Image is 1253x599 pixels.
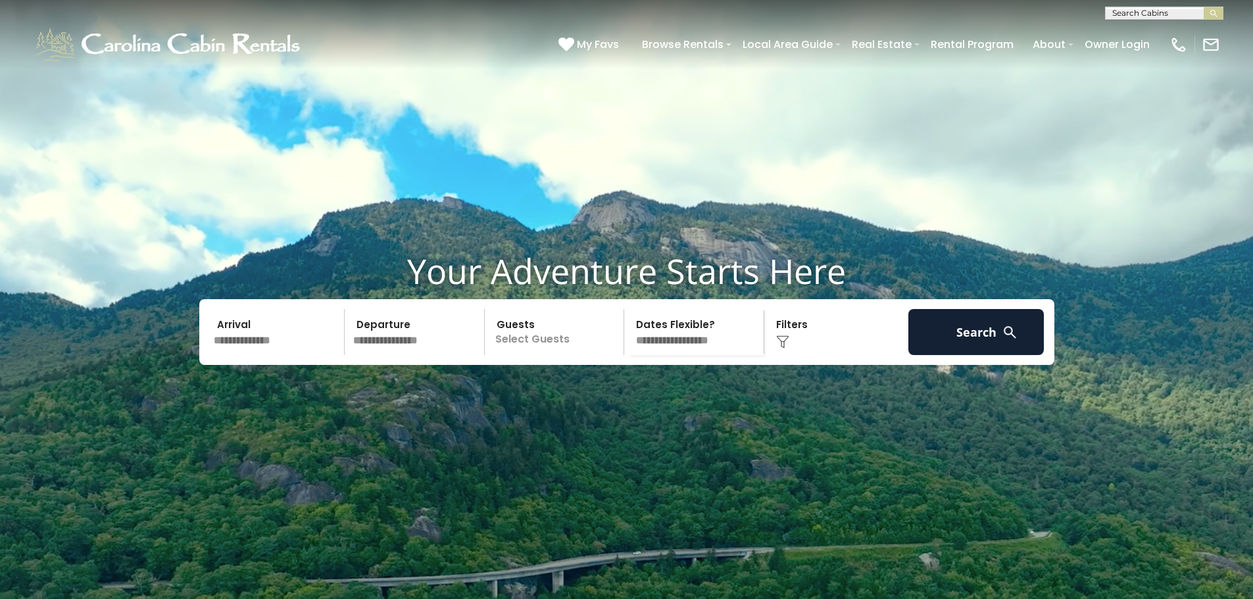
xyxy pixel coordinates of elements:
p: Select Guests [489,309,624,355]
img: phone-regular-white.png [1169,36,1188,54]
a: About [1026,33,1072,56]
a: Rental Program [924,33,1020,56]
button: Search [908,309,1044,355]
a: My Favs [558,36,622,53]
a: Real Estate [845,33,918,56]
span: My Favs [577,36,619,53]
img: search-regular-white.png [1002,324,1018,341]
img: White-1-1-2.png [33,25,306,64]
a: Browse Rentals [635,33,730,56]
a: Local Area Guide [736,33,839,56]
img: mail-regular-white.png [1202,36,1220,54]
h1: Your Adventure Starts Here [10,251,1243,291]
a: Owner Login [1078,33,1156,56]
img: filter--v1.png [776,335,789,348]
